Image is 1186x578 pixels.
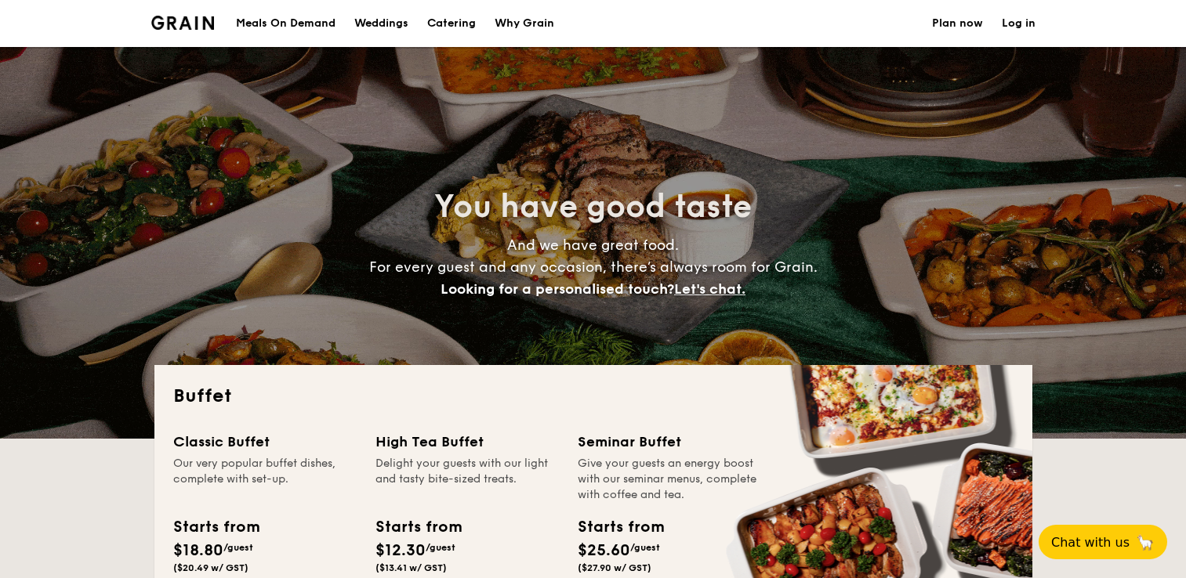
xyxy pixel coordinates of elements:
div: Our very popular buffet dishes, complete with set-up. [173,456,357,503]
div: Delight your guests with our light and tasty bite-sized treats. [375,456,559,503]
img: Grain [151,16,215,30]
span: Chat with us [1051,535,1130,550]
div: High Tea Buffet [375,431,559,453]
span: And we have great food. For every guest and any occasion, there’s always room for Grain. [369,237,818,298]
a: Logotype [151,16,215,30]
span: $12.30 [375,541,426,560]
span: Let's chat. [674,280,745,298]
button: Chat with us🦙 [1039,525,1167,559]
span: ($20.49 w/ GST) [173,562,248,573]
span: $18.80 [173,541,223,560]
span: /guest [630,542,660,553]
span: /guest [426,542,455,553]
span: ($13.41 w/ GST) [375,562,447,573]
div: Give your guests an energy boost with our seminar menus, complete with coffee and tea. [578,456,761,503]
div: Seminar Buffet [578,431,761,453]
span: $25.60 [578,541,630,560]
div: Starts from [578,515,663,539]
div: Starts from [375,515,461,539]
span: 🦙 [1136,533,1155,551]
span: ($27.90 w/ GST) [578,562,651,573]
div: Classic Buffet [173,431,357,453]
div: Starts from [173,515,259,539]
span: Looking for a personalised touch? [441,280,674,298]
span: /guest [223,542,253,553]
h2: Buffet [173,384,1014,409]
span: You have good taste [434,188,752,226]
